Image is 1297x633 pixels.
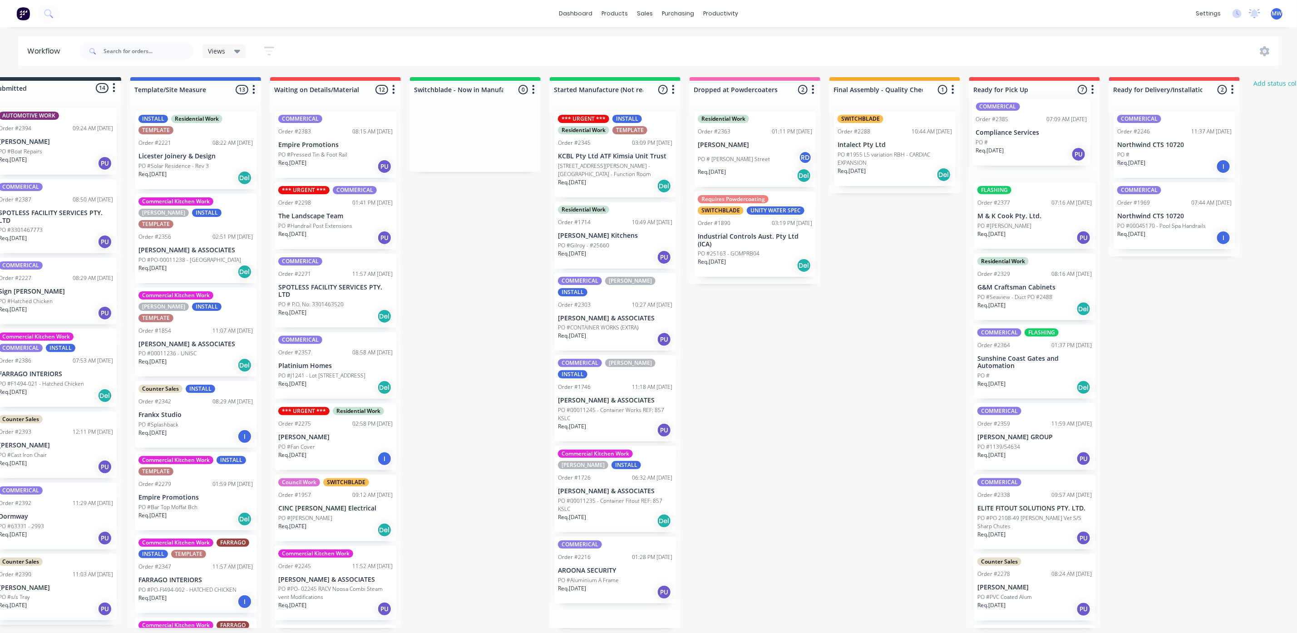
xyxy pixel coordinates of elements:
[134,85,224,94] input: Enter column name…
[597,7,632,20] div: products
[973,85,1063,94] input: Enter column name…
[1218,85,1227,94] span: 2
[104,42,193,60] input: Search for orders...
[554,7,597,20] a: dashboard
[833,85,923,94] input: Enter column name…
[1272,10,1282,18] span: MW
[16,7,30,20] img: Factory
[798,85,808,94] span: 2
[699,7,743,20] div: productivity
[236,85,248,94] span: 13
[632,7,657,20] div: sales
[938,85,947,94] span: 1
[518,85,528,94] span: 0
[208,46,225,56] span: Views
[414,85,503,94] input: Enter column name…
[1191,7,1225,20] div: settings
[274,85,364,94] input: Enter column name…
[657,7,699,20] div: purchasing
[375,85,388,94] span: 12
[1078,85,1087,94] span: 7
[554,85,643,94] input: Enter column name…
[27,46,64,57] div: Workflow
[1113,85,1203,94] input: Enter column name…
[658,85,668,94] span: 7
[694,85,783,94] input: Enter column name…
[96,83,108,93] span: 14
